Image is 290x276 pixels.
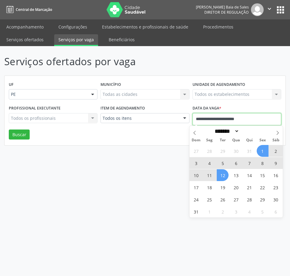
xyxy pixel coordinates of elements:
span: Agosto 4, 2025 [203,157,215,169]
span: Setembro 1, 2025 [203,206,215,217]
span: Julho 30, 2025 [230,145,242,157]
span: Agosto 16, 2025 [270,169,282,181]
div: [PERSON_NAME] Baia de Sales [196,5,249,10]
span: Setembro 6, 2025 [270,206,282,217]
span: Sáb [269,138,283,142]
input: Year [239,128,259,134]
label: Data da vaga [193,104,221,113]
span: Agosto 3, 2025 [190,157,202,169]
span: Julho 27, 2025 [190,145,202,157]
span: Agosto 31, 2025 [190,206,202,217]
span: Setembro 3, 2025 [230,206,242,217]
select: Month [213,128,239,134]
span: Agosto 14, 2025 [243,169,255,181]
span: Sex [256,138,269,142]
button: Buscar [9,130,30,140]
span: Setembro 5, 2025 [257,206,269,217]
span: Agosto 13, 2025 [230,169,242,181]
label: Item de agendamento [101,104,145,113]
label: Município [101,80,121,89]
span: Agosto 26, 2025 [217,194,229,205]
span: Seg [203,138,216,142]
img: img [251,3,264,16]
span: Diretor de regulação [204,10,249,15]
span: Julho 29, 2025 [217,145,229,157]
a: Estabelecimentos e profissionais de saúde [98,22,193,32]
span: Agosto 6, 2025 [230,157,242,169]
a: Beneficiários [104,34,139,45]
span: Agosto 24, 2025 [190,194,202,205]
span: Dom [189,138,203,142]
span: Setembro 2, 2025 [217,206,229,217]
span: Agosto 20, 2025 [230,181,242,193]
span: Agosto 8, 2025 [257,157,269,169]
span: Agosto 11, 2025 [203,169,215,181]
span: Agosto 2, 2025 [270,145,282,157]
span: Setembro 4, 2025 [243,206,255,217]
span: Agosto 5, 2025 [217,157,229,169]
a: Procedimentos [199,22,238,32]
a: Serviços por vaga [54,34,98,46]
span: Agosto 19, 2025 [217,181,229,193]
label: Profissional executante [9,104,61,113]
span: PE [11,91,85,97]
span: Todos os itens [103,115,177,121]
span: Agosto 30, 2025 [270,194,282,205]
span: Agosto 22, 2025 [257,181,269,193]
p: Serviços ofertados por vaga [4,54,201,69]
span: Qui [243,138,256,142]
a: Serviços ofertados [2,34,48,45]
button: apps [275,5,286,15]
span: Agosto 15, 2025 [257,169,269,181]
span: Agosto 17, 2025 [190,181,202,193]
i:  [266,5,273,12]
span: Central de Marcação [16,7,52,12]
button:  [264,3,275,16]
span: Agosto 12, 2025 [217,169,229,181]
span: Agosto 25, 2025 [203,194,215,205]
span: Ter [216,138,229,142]
a: Central de Marcação [4,5,52,15]
span: Qua [229,138,243,142]
label: UF [9,80,14,89]
label: Unidade de agendamento [193,80,245,89]
span: Agosto 1, 2025 [257,145,269,157]
a: Acompanhamento [2,22,48,32]
span: Julho 31, 2025 [243,145,255,157]
span: Agosto 28, 2025 [243,194,255,205]
span: Agosto 7, 2025 [243,157,255,169]
span: Julho 28, 2025 [203,145,215,157]
span: Agosto 27, 2025 [230,194,242,205]
span: Agosto 21, 2025 [243,181,255,193]
a: Configurações [54,22,91,32]
span: Agosto 29, 2025 [257,194,269,205]
span: Agosto 9, 2025 [270,157,282,169]
span: Agosto 10, 2025 [190,169,202,181]
span: Agosto 18, 2025 [203,181,215,193]
span: Agosto 23, 2025 [270,181,282,193]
